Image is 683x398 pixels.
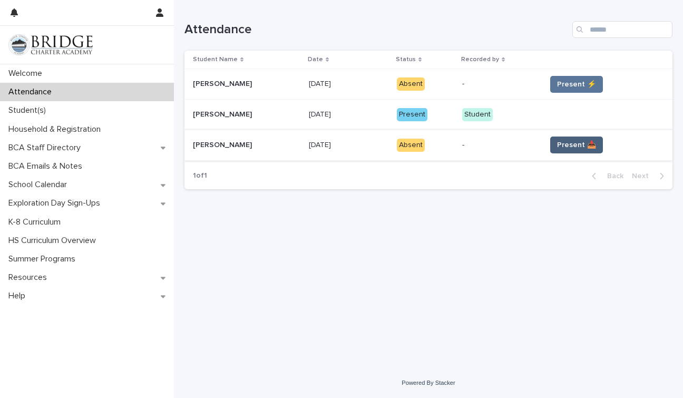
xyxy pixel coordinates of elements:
p: [DATE] [309,108,333,119]
p: Student(s) [4,105,54,115]
tr: [PERSON_NAME][PERSON_NAME] [DATE][DATE] Absent-Present 📥 [184,130,672,160]
button: Back [583,171,628,181]
p: Date [308,54,323,65]
p: 1 of 1 [184,163,216,189]
span: Present 📥 [557,140,596,150]
p: BCA Emails & Notes [4,161,91,171]
p: Summer Programs [4,254,84,264]
div: Student [462,108,493,121]
p: BCA Staff Directory [4,143,89,153]
p: Exploration Day Sign-Ups [4,198,109,208]
p: Recorded by [461,54,499,65]
img: V1C1m3IdTEidaUdm9Hs0 [8,34,93,55]
button: Present ⚡ [550,76,603,93]
p: [PERSON_NAME] [193,139,254,150]
div: Absent [397,77,425,91]
span: Present ⚡ [557,79,596,90]
p: Household & Registration [4,124,109,134]
p: Student Name [193,54,238,65]
button: Present 📥 [550,137,603,153]
a: Powered By Stacker [402,380,455,386]
p: - [462,141,538,150]
p: K-8 Curriculum [4,217,69,227]
p: Resources [4,273,55,283]
p: School Calendar [4,180,75,190]
tr: [PERSON_NAME][PERSON_NAME] [DATE][DATE] Absent-Present ⚡ [184,69,672,100]
p: [DATE] [309,77,333,89]
p: Status [396,54,416,65]
span: Next [632,172,655,180]
h1: Attendance [184,22,568,37]
span: Back [601,172,623,180]
p: Welcome [4,69,51,79]
p: - [462,80,538,89]
div: Absent [397,139,425,152]
p: Attendance [4,87,60,97]
div: Present [397,108,427,121]
p: [PERSON_NAME] [193,77,254,89]
p: [DATE] [309,139,333,150]
p: [PERSON_NAME] [193,108,254,119]
input: Search [572,21,672,38]
tr: [PERSON_NAME][PERSON_NAME] [DATE][DATE] PresentStudent [184,100,672,130]
p: HS Curriculum Overview [4,236,104,246]
button: Next [628,171,672,181]
p: Help [4,291,34,301]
